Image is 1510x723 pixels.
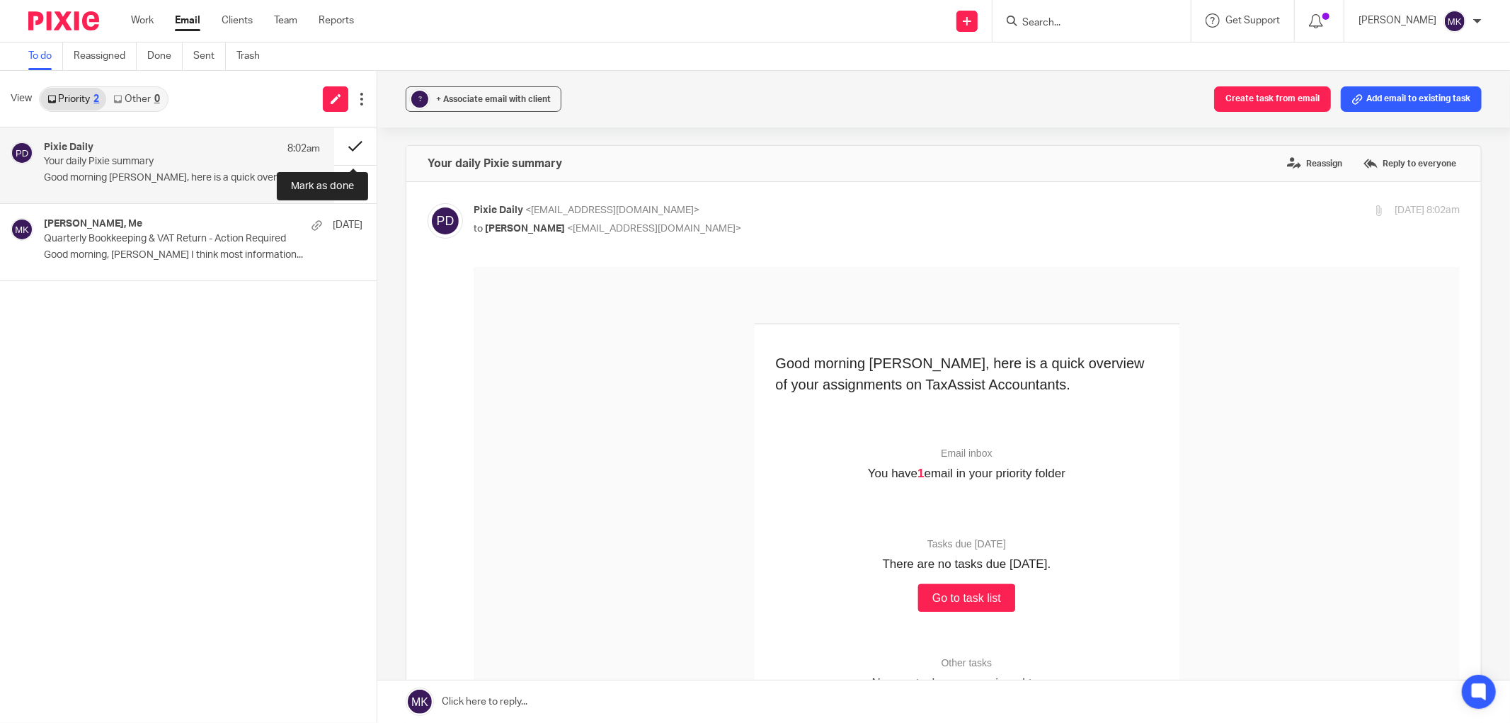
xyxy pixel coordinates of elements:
p: Other tasks [399,389,588,404]
img: TaxAssist Accountants [483,21,504,42]
p: No new tasks were assigned to you [399,407,588,426]
p: [DATE] [333,218,362,232]
a: Go to task list [445,458,542,486]
span: [PERSON_NAME] [485,224,565,234]
a: Email [175,13,200,28]
a: Reports [319,13,354,28]
p: [DATE] 8:02am [1395,203,1460,218]
p: There are no tasks due [DATE]. [409,288,578,307]
img: svg%3E [1443,10,1466,33]
div: 2 [93,94,99,104]
a: Other0 [106,88,166,110]
a: Clients [222,13,253,28]
p: Your daily Pixie summary [44,156,265,168]
p: Good morning, [PERSON_NAME] I think most information... [44,249,362,261]
img: svg%3E [11,142,33,164]
p: You have email in your priority folder [394,198,592,216]
span: Pixie Daily [474,205,523,215]
span: <[EMAIL_ADDRESS][DOMAIN_NAME]> [525,205,699,215]
a: Reassigned [74,42,137,70]
span: + Associate email with client [436,95,551,103]
a: To do [28,42,63,70]
p: [PERSON_NAME] [1359,13,1436,28]
input: Search [1021,17,1148,30]
a: Sent [193,42,226,70]
p: Tasks due [DATE] [409,270,578,285]
a: Go to task list [445,317,542,345]
h4: Your daily Pixie summary [428,156,562,171]
p: Made by Pixie International Limited Calder & Co, [STREET_ADDRESS] [425,562,561,588]
a: Unsubscribe [469,645,517,655]
a: Team [274,13,297,28]
span: to [474,224,483,234]
span: Get Support [1225,16,1280,25]
button: Add email to existing task [1341,86,1482,112]
h4: Pixie Daily [44,142,93,154]
p: tasks became overdue [399,429,588,448]
div: ? [411,91,428,108]
button: ? + Associate email with client [406,86,561,112]
img: svg%3E [11,218,33,241]
a: Trash [236,42,270,70]
p: Quarterly Bookkeeping & VAT Return - Action Required [44,233,299,245]
p: Email inbox [394,179,592,194]
p: 8:02am [287,142,320,156]
strong: 5 [429,431,435,445]
h3: Good morning [PERSON_NAME], here is a quick overview of your assignments on TaxAssist Accountants. [302,86,685,128]
div: 0 [154,94,160,104]
a: Work [131,13,154,28]
h4: [PERSON_NAME], Me [44,218,142,230]
p: Good morning [PERSON_NAME], here is a quick overview of... [44,172,320,184]
label: Reassign [1283,153,1346,174]
a: Done [147,42,183,70]
span: <[EMAIL_ADDRESS][DOMAIN_NAME]> [567,224,741,234]
span: View [11,91,32,106]
a: Priority2 [40,88,106,110]
img: Pixie [28,11,99,30]
img: svg%3E [428,203,463,239]
button: Create task from email [1214,86,1331,112]
strong: 1 [444,200,450,213]
label: Reply to everyone [1360,153,1460,174]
